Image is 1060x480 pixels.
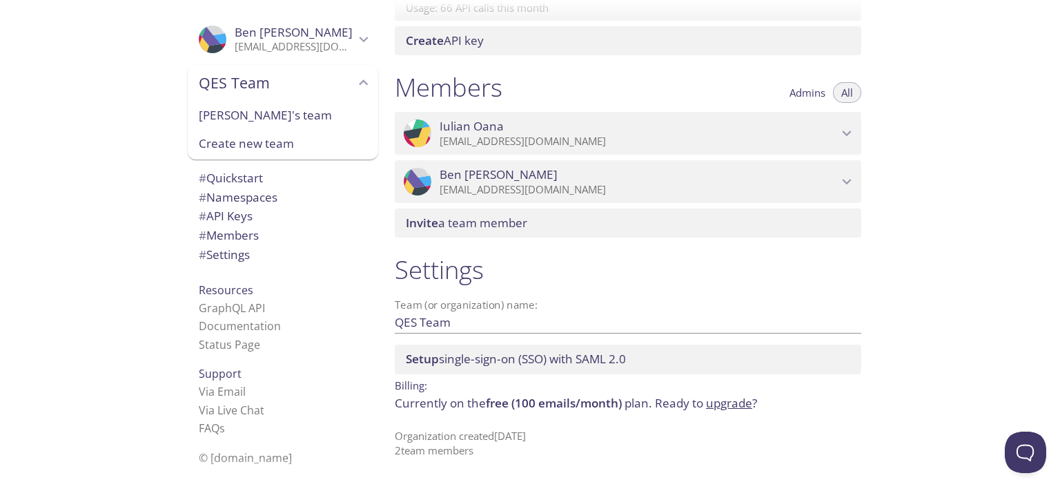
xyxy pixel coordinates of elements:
span: # [199,170,206,186]
span: Create new team [199,135,367,153]
span: [PERSON_NAME]'s team [199,106,367,124]
div: QES Team [188,65,378,101]
span: # [199,227,206,243]
div: Ben Jenkins [395,160,861,203]
div: Quickstart [188,169,378,188]
div: Iulian Oana [395,112,861,155]
span: Create [406,32,444,48]
div: Namespaces [188,188,378,207]
span: © [DOMAIN_NAME] [199,450,292,465]
p: [EMAIL_ADDRESS][DOMAIN_NAME] [440,183,838,197]
div: Ben Jenkins [188,17,378,62]
div: API Keys [188,207,378,226]
a: Via Live Chat [199,403,264,418]
div: Create API Key [395,26,861,55]
div: Invite a team member [395,209,861,238]
span: Ben [PERSON_NAME] [440,167,558,182]
div: Create new team [188,129,378,160]
p: Organization created [DATE] 2 team member s [395,429,861,459]
h1: Settings [395,254,861,285]
span: # [199,247,206,262]
a: GraphQL API [199,300,265,316]
a: Via Email [199,384,246,399]
span: Settings [199,247,250,262]
div: Team Settings [188,245,378,265]
span: API Keys [199,208,253,224]
span: # [199,208,206,224]
p: Billing: [395,374,861,394]
span: Resources [199,282,253,298]
p: [EMAIL_ADDRESS][DOMAIN_NAME] [235,40,355,54]
div: Setup SSO [395,345,861,374]
span: Ben [PERSON_NAME] [235,24,353,40]
span: s [219,421,225,436]
span: Namespaces [199,189,277,205]
p: Currently on the plan. [395,394,861,412]
span: Support [199,366,242,381]
span: free (100 emails/month) [486,395,622,411]
a: upgrade [706,395,752,411]
span: Quickstart [199,170,263,186]
span: single-sign-on (SSO) with SAML 2.0 [406,351,626,367]
div: Ben's team [188,101,378,130]
div: Members [188,226,378,245]
a: Status Page [199,337,260,352]
span: Invite [406,215,438,231]
span: # [199,189,206,205]
span: Members [199,227,259,243]
h1: Members [395,72,502,103]
span: API key [406,32,484,48]
span: a team member [406,215,527,231]
span: Ready to ? [655,395,757,411]
label: Team (or organization) name: [395,300,538,310]
span: Setup [406,351,439,367]
button: All [833,82,861,103]
iframe: Help Scout Beacon - Open [1005,432,1046,473]
a: FAQ [199,421,225,436]
span: Iulian Oana [440,119,504,134]
p: [EMAIL_ADDRESS][DOMAIN_NAME] [440,135,838,148]
span: QES Team [199,73,355,93]
a: Documentation [199,318,281,334]
button: Admins [781,82,834,103]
